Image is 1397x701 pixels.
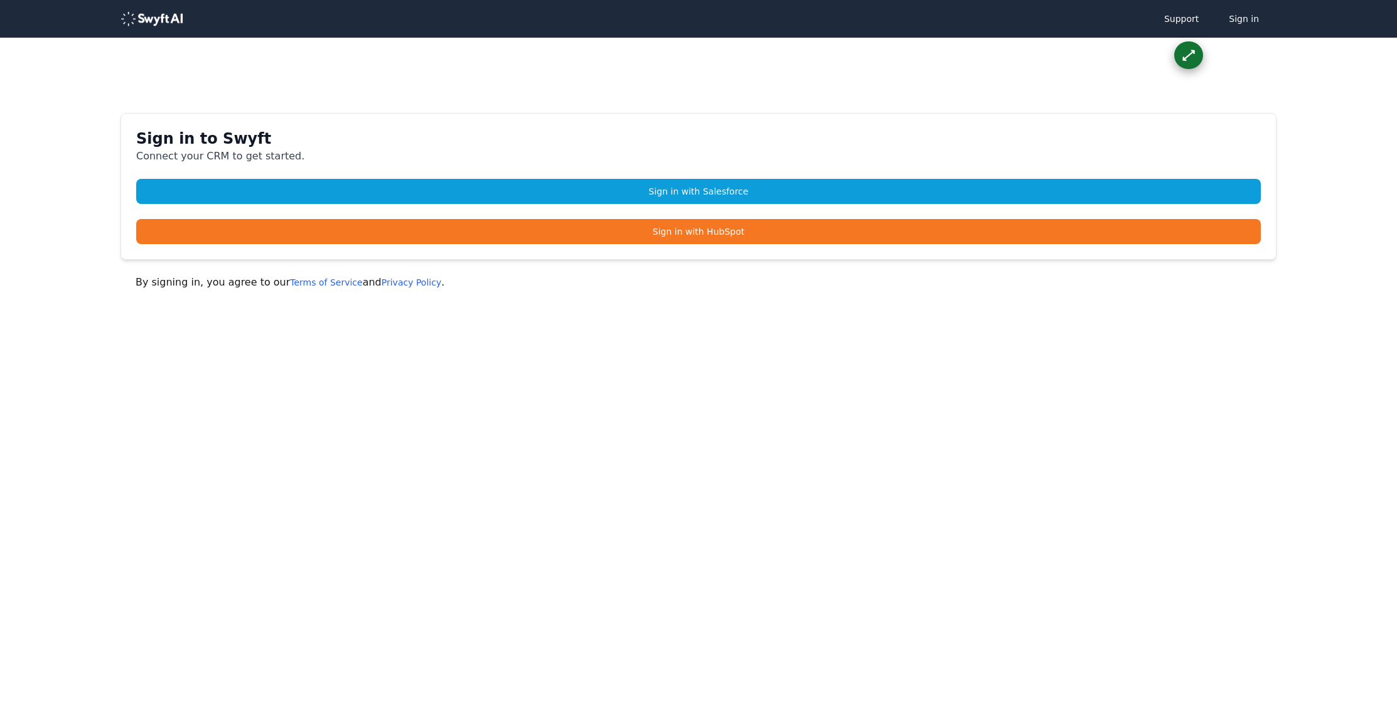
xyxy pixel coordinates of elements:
[136,219,1261,244] a: Sign in with HubSpot
[136,149,1261,164] p: Connect your CRM to get started.
[1216,6,1271,31] button: Sign in
[1177,43,1200,67] div: ⟷
[136,179,1261,204] a: Sign in with Salesforce
[136,129,1261,149] h1: Sign in to Swyft
[120,11,183,26] img: logo-488353a97b7647c9773e25e94dd66c4536ad24f66c59206894594c5eb3334934.png
[1152,6,1211,31] a: Support
[136,275,1261,290] p: By signing in, you agree to our and .
[382,277,441,287] a: Privacy Policy
[290,277,362,287] a: Terms of Service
